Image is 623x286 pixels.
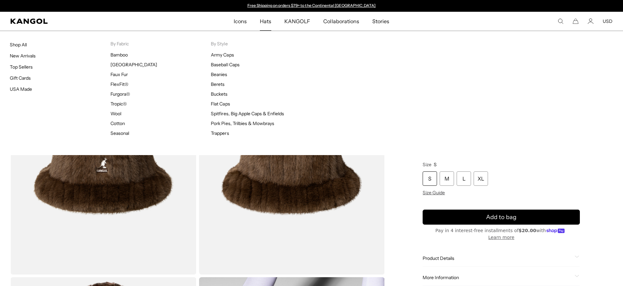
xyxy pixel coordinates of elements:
[423,190,445,196] span: Size Guide
[10,19,155,24] a: Kangol
[253,12,278,31] a: Hats
[558,18,564,24] summary: Search here
[211,81,225,87] a: Berets
[110,52,128,58] a: Bamboo
[247,3,376,8] a: Free Shipping on orders $79+ to the Continental [GEOGRAPHIC_DATA]
[10,86,32,92] a: USA Made
[211,71,227,77] a: Beanies
[244,3,379,8] div: 1 of 2
[234,12,247,31] span: Icons
[434,162,437,167] span: S
[244,3,379,8] slideshow-component: Announcement bar
[423,275,572,280] span: More Information
[260,12,271,31] span: Hats
[10,53,36,59] a: New Arrivals
[366,12,396,31] a: Stories
[440,171,454,186] div: M
[423,162,431,167] span: Size
[323,12,359,31] span: Collaborations
[284,12,310,31] span: KANGOLF
[211,62,239,68] a: Baseball Caps
[457,171,471,186] div: L
[110,91,130,97] a: Furgora®
[110,120,125,126] a: Cotton
[227,12,253,31] a: Icons
[603,18,613,24] button: USD
[199,42,385,275] img: color-brown-debossed-stripe
[423,255,572,261] span: Product Details
[474,171,488,186] div: XL
[211,52,234,58] a: Army Caps
[211,101,230,107] a: Flat Caps
[10,42,27,48] a: Shop All
[244,3,379,8] div: Announcement
[372,12,389,31] span: Stories
[110,101,127,107] a: Tropic®
[110,41,211,47] p: By Fabric
[486,213,516,222] span: Add to bag
[10,64,33,70] a: Top Sellers
[110,130,129,136] a: Seasonal
[10,42,196,275] img: color-brown-debossed-stripe
[10,75,31,81] a: Gift Cards
[573,18,579,24] button: Cart
[211,91,227,97] a: Buckets
[317,12,365,31] a: Collaborations
[110,111,121,117] a: Wool
[278,12,317,31] a: KANGOLF
[211,111,284,117] a: Spitfires, Big Apple Caps & Enfields
[423,171,437,186] div: S
[110,62,157,68] a: [GEOGRAPHIC_DATA]
[110,81,128,87] a: FlexFit®
[423,210,580,225] button: Add to bag
[110,71,128,77] a: Faux Fur
[211,130,229,136] a: Trappers
[588,18,594,24] a: Account
[211,41,311,47] p: By Style
[211,120,274,126] a: Pork Pies, Trilbies & Mowbrays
